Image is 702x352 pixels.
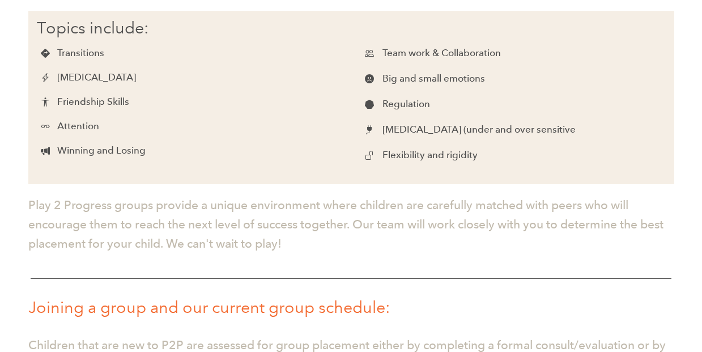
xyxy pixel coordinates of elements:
h1: Joining a group and our current group schedule: [28,296,683,319]
p: Friendship Skills [57,94,146,109]
p: Flexibility and rigidity [382,147,576,163]
span: Play 2 Progress groups provide a unique environment where children are carefully matched with pee... [28,198,663,250]
p: Regulation [382,96,576,112]
p: Attention [57,118,146,134]
span: Topics include: [37,18,149,37]
p: Team work & Collaboration [382,45,576,61]
p: Winning and Losing [57,143,146,158]
p: Transitions [57,45,146,61]
p: Big and small emotions [382,71,576,86]
p: [MEDICAL_DATA] [57,70,146,85]
p: [MEDICAL_DATA] (under and over sensitive [382,122,576,137]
